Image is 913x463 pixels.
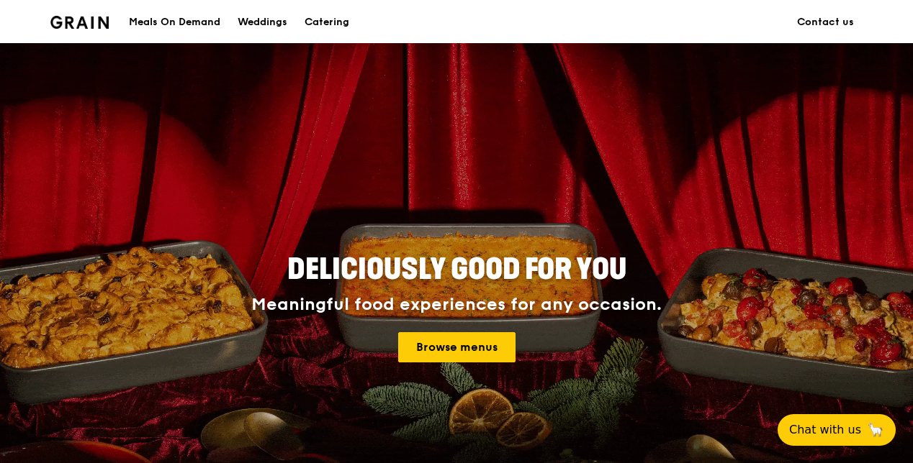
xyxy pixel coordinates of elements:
[778,414,896,446] button: Chat with us🦙
[197,295,716,315] div: Meaningful food experiences for any occasion.
[129,1,220,44] div: Meals On Demand
[398,332,516,362] a: Browse menus
[788,1,863,44] a: Contact us
[287,252,626,287] span: Deliciously good for you
[238,1,287,44] div: Weddings
[789,421,861,439] span: Chat with us
[305,1,349,44] div: Catering
[867,421,884,439] span: 🦙
[50,16,109,29] img: Grain
[296,1,358,44] a: Catering
[229,1,296,44] a: Weddings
